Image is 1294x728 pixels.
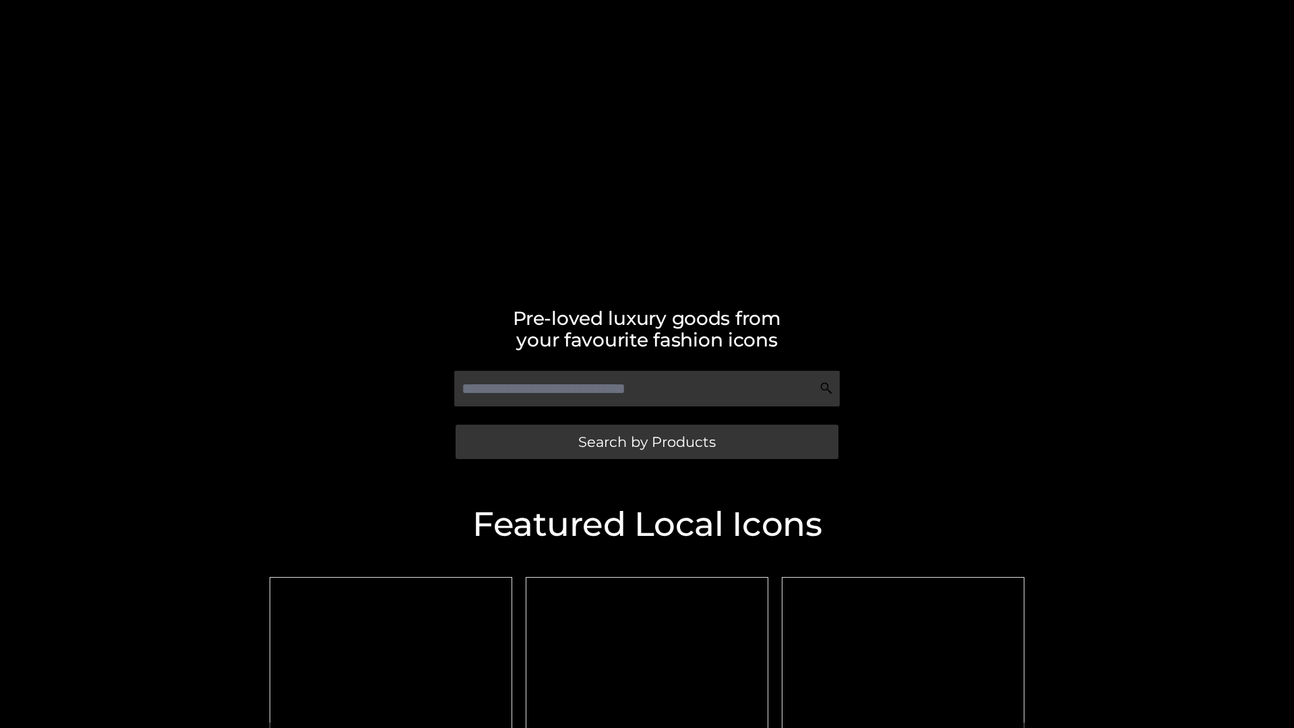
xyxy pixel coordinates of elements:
[263,307,1031,351] h2: Pre-loved luxury goods from your favourite fashion icons
[263,508,1031,541] h2: Featured Local Icons​
[578,435,716,449] span: Search by Products
[820,382,833,395] img: Search Icon
[456,425,838,459] a: Search by Products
